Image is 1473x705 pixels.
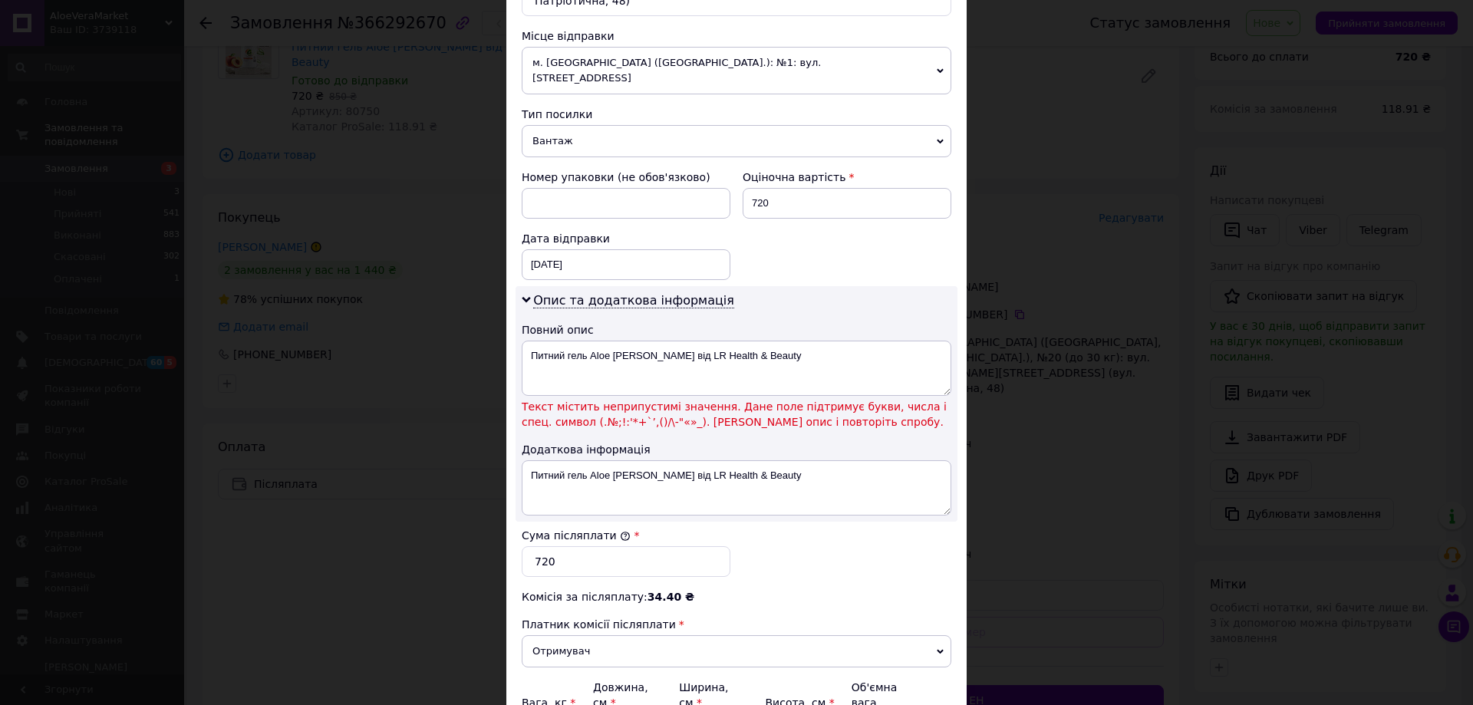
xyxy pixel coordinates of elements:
span: Опис та додаткова інформація [533,293,734,308]
div: Комісія за післяплату: [522,589,951,605]
div: Оціночна вартість [743,170,951,185]
label: Сума післяплати [522,529,631,542]
span: 34.40 ₴ [648,591,694,603]
textarea: Питний гель Aloe [PERSON_NAME] від LR Health & Beauty [522,460,951,516]
span: Місце відправки [522,30,615,42]
div: Додаткова інформація [522,442,951,457]
div: Повний опис [522,322,951,338]
span: Текст містить неприпустимі значення. Дане поле підтримує букви, числа і спец. символ (.№;!:'*+`’,... [522,399,951,430]
span: м. [GEOGRAPHIC_DATA] ([GEOGRAPHIC_DATA].): №1: вул. [STREET_ADDRESS] [522,47,951,94]
div: Дата відправки [522,231,730,246]
span: Отримувач [522,635,951,667]
span: Платник комісії післяплати [522,618,676,631]
textarea: Питний гель Aloe [PERSON_NAME] від LR Health & Beauty [522,341,951,396]
div: Номер упаковки (не обов'язково) [522,170,730,185]
span: Тип посилки [522,108,592,120]
span: Вантаж [522,125,951,157]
